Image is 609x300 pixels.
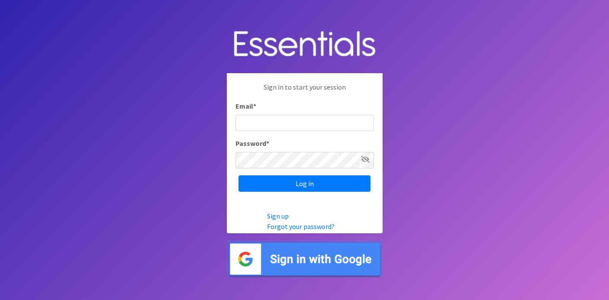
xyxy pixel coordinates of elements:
[227,240,383,278] img: Sign in with Google
[235,82,374,101] p: Sign in to start your session
[253,102,256,110] abbr: required
[235,138,269,148] label: Password
[235,101,256,111] label: Email
[227,22,383,67] img: Human Essentials
[238,175,371,192] input: Log in
[267,222,335,231] a: Forgot your password?
[266,139,269,148] abbr: required
[267,212,289,220] a: Sign up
